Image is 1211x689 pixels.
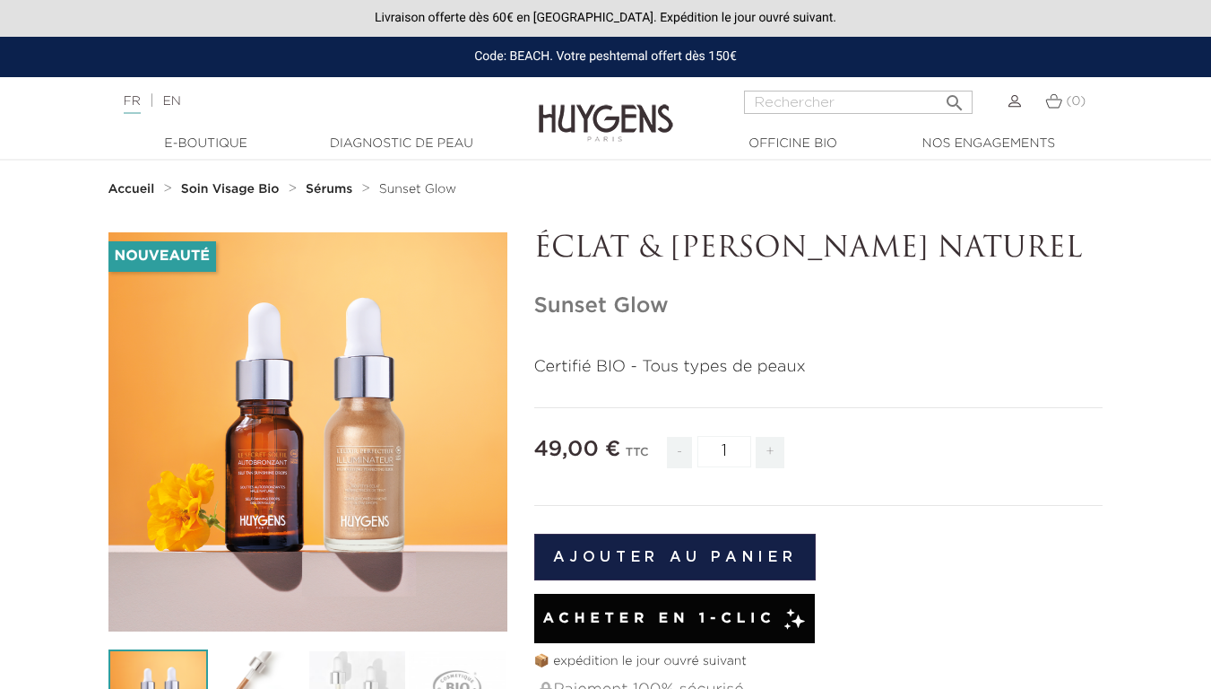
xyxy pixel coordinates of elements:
strong: Sérums [306,183,352,196]
a: Diagnostic de peau [312,135,491,153]
span: 49,00 € [534,439,621,460]
a: Nos engagements [899,135,1078,153]
a: E-Boutique [117,135,296,153]
a: FR [124,95,141,114]
a: Soin Visage Bio [181,182,284,196]
span: + [756,437,784,468]
a: Officine Bio [704,135,883,153]
strong: Accueil [108,183,155,196]
span: - [667,437,692,468]
a: Accueil [108,182,159,196]
a: EN [162,95,180,108]
button: Ajouter au panier [534,534,817,580]
input: Rechercher [744,91,973,114]
h1: Sunset Glow [534,293,1103,319]
p: 📦 expédition le jour ouvré suivant [534,652,1103,671]
div: TTC [626,433,649,482]
i:  [944,87,965,109]
li: Nouveauté [108,241,216,272]
p: Certifié BIO - Tous types de peaux [534,355,1103,379]
strong: Soin Visage Bio [181,183,280,196]
button:  [939,85,971,109]
span: (0) [1066,95,1086,108]
p: ÉCLAT & [PERSON_NAME] NATUREL [534,232,1103,266]
div: | [115,91,491,112]
input: Quantité [697,436,751,467]
span: Sunset Glow [379,183,456,196]
a: Sérums [306,182,357,196]
a: Sunset Glow [379,182,456,196]
img: Huygens [539,75,673,144]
